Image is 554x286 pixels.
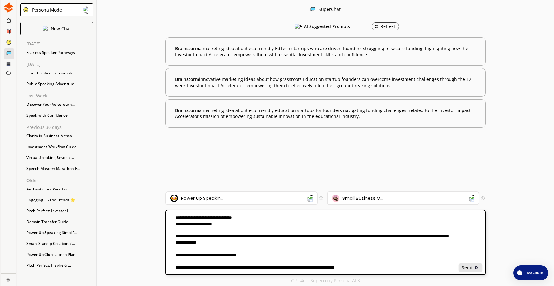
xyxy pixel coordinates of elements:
[475,265,479,270] img: Close
[23,217,96,227] div: Domain Transfer Guide
[1,274,16,284] a: Close
[23,7,29,12] img: Close
[319,7,341,13] div: SuperChat
[175,76,476,88] b: innovative marketing ideas about how grassroots Education startup founders can overcome investmen...
[305,194,313,202] img: Dropdown Icon
[51,26,71,31] p: New Chat
[291,278,360,283] p: GPT 4o + Supercopy Persona-AI 3
[310,7,315,12] img: Close
[26,41,96,46] p: [DATE]
[295,24,302,29] img: AI Suggested Prompts
[332,195,339,202] img: Audience Icon
[43,26,48,31] img: Close
[466,194,474,202] img: Dropdown Icon
[175,45,199,51] span: Brainstorm
[23,228,96,237] div: Power Up Speaking Simplif...
[181,196,223,201] div: Power up Speakin...
[374,24,397,29] div: Refresh
[23,250,96,259] div: Power Up Club Launch Plan
[522,270,545,275] span: Chat with us
[170,195,178,202] img: Brand Icon
[175,45,476,58] b: a marketing idea about eco-friendly EdTech startups who are driven founders struggling to secure ...
[3,2,14,13] img: Close
[23,195,96,205] div: Engaging TikTok Trends 🌟
[6,278,10,282] img: Close
[23,164,96,173] div: Speech Mastery Marathon F...
[319,196,323,200] img: Tooltip Icon
[374,24,379,29] img: Refresh
[83,6,91,14] img: Close
[23,142,96,152] div: Investment Workflow Guide
[23,206,96,216] div: Pitch Perfect: Investor I...
[175,107,199,113] span: Brainstorm
[23,79,96,89] div: Public Speaking Adventure...
[26,125,96,130] p: Previous 30 days
[175,76,199,82] span: Brainstorm
[23,48,96,57] div: Fearless Speaker Pathways
[304,22,350,31] h3: AI Suggested Prompts
[481,196,485,200] img: Tooltip Icon
[23,185,96,194] div: Authenticity's Paradox
[23,153,96,162] div: Virtual Speaking Revoluti...
[23,68,96,78] div: From Terrified to Triumph...
[342,196,383,201] div: Small Business O...
[462,265,473,270] b: Send
[23,261,96,270] div: Pitch Perfect: Inspire & ...
[30,7,62,12] div: Persona Mode
[23,131,96,141] div: Clarity in Business Messa...
[26,178,96,183] p: Older
[23,100,96,109] div: Discover Your Voice Journ...
[23,239,96,248] div: Smart Startup Collaborati...
[513,265,548,280] button: atlas-launcher
[26,62,96,67] p: [DATE]
[175,107,476,120] b: a marketing idea about eco-friendly education startups for founders navigating funding challenges...
[23,111,96,120] div: Speak with Confidence
[26,93,96,98] p: Last Week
